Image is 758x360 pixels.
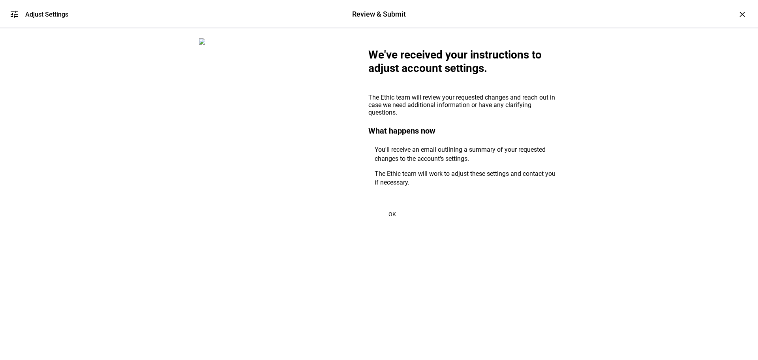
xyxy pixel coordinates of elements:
[9,9,19,19] mat-icon: tune
[368,48,560,75] div: We've received your instructions to adjust account settings.
[368,94,560,116] div: The Ethic team will review your requested changes and reach out in case we need additional inform...
[368,206,416,222] button: OK
[736,8,749,21] div: ×
[388,211,396,217] span: OK
[368,123,560,139] div: What happens now
[25,11,68,18] div: Adjust Settings
[199,38,205,45] img: report-zero.png
[368,170,560,187] li: The Ethic team will work to adjust these settings and contact you if necessary.
[368,145,560,163] li: You'll receive an email outlining a summary of your requested changes to the account's settings.
[352,9,406,19] div: Review & Submit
